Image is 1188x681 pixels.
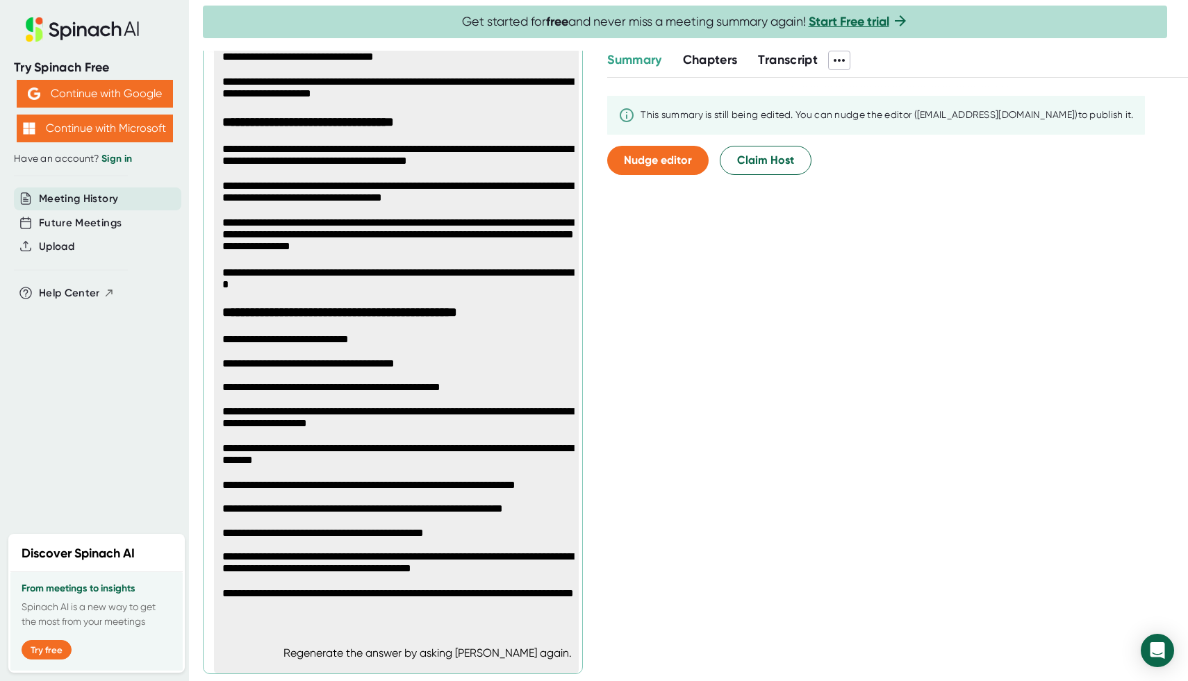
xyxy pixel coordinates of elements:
a: Sign in [101,153,132,165]
div: This summary is still being edited. You can nudge the editor ([EMAIL_ADDRESS][DOMAIN_NAME]) to pu... [641,109,1134,121]
button: Meeting History [39,191,118,207]
button: Help Center [39,285,115,301]
button: Transcript [758,51,818,69]
div: Try Spinach Free [14,60,175,76]
span: Chapters [683,52,738,67]
div: Regenerate the answer by asking [PERSON_NAME] again. [283,646,572,659]
button: Try free [22,640,72,659]
button: Continue with Microsoft [17,115,173,142]
div: Have an account? [14,153,175,165]
button: Summary [607,51,661,69]
button: Chapters [683,51,738,69]
span: Summary [607,52,661,67]
div: Open Intercom Messenger [1141,634,1174,667]
button: Continue with Google [17,80,173,108]
h2: Discover Spinach AI [22,544,135,563]
h3: From meetings to insights [22,583,172,594]
button: Claim Host [720,146,811,175]
button: Upload [39,239,74,255]
a: Start Free trial [809,14,889,29]
span: Transcript [758,52,818,67]
span: Nudge editor [624,153,692,167]
span: Help Center [39,285,100,301]
span: Claim Host [737,152,794,169]
button: Nudge editor [607,146,709,175]
span: Get started for and never miss a meeting summary again! [462,14,909,30]
b: free [546,14,568,29]
button: Future Meetings [39,215,122,231]
p: Spinach AI is a new way to get the most from your meetings [22,600,172,629]
img: Aehbyd4JwY73AAAAAElFTkSuQmCC [28,87,40,100]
